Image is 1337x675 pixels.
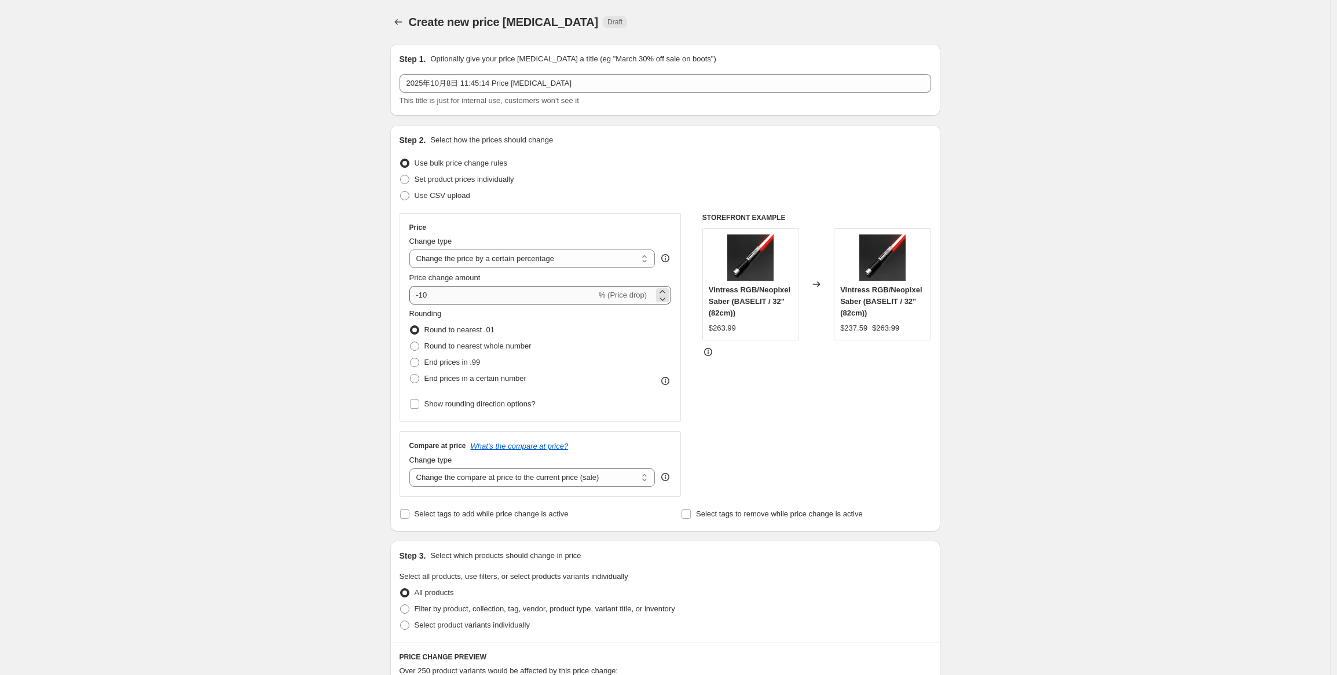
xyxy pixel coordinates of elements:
h2: Step 2. [400,134,426,146]
span: Rounding [409,309,442,318]
h2: Step 3. [400,550,426,562]
span: Round to nearest .01 [424,325,494,334]
span: Create new price [MEDICAL_DATA] [409,16,599,28]
span: % (Price drop) [599,291,647,299]
span: Change type [409,456,452,464]
button: Price change jobs [390,14,406,30]
p: Select which products should change in price [430,550,581,562]
p: Select how the prices should change [430,134,553,146]
span: Use bulk price change rules [415,159,507,167]
span: Show rounding direction options? [424,399,536,408]
span: End prices in a certain number [424,374,526,383]
span: Over 250 product variants would be affected by this price change: [400,666,618,675]
span: Filter by product, collection, tag, vendor, product type, variant title, or inventory [415,604,675,613]
div: help [660,471,671,483]
h3: Compare at price [409,441,466,450]
span: Vintress RGB/Neopixel Saber (BASELIT / 32"(82cm)) [709,285,790,317]
input: -15 [409,286,596,305]
span: Vintress RGB/Neopixel Saber (BASELIT / 32"(82cm)) [840,285,922,317]
span: Change type [409,237,452,245]
img: MG_3539_2_b7032164-faef-4084-ab10-3338588d3819_80x.jpg [859,234,906,281]
span: $263.99 [872,324,899,332]
img: MG_3539_2_b7032164-faef-4084-ab10-3338588d3819_80x.jpg [727,234,774,281]
span: $263.99 [709,324,736,332]
span: End prices in .99 [424,358,481,366]
div: help [660,252,671,264]
h2: Step 1. [400,53,426,65]
span: Set product prices individually [415,175,514,184]
span: Draft [607,17,622,27]
span: Use CSV upload [415,191,470,200]
span: Price change amount [409,273,481,282]
span: Select all products, use filters, or select products variants individually [400,572,628,581]
span: Round to nearest whole number [424,342,532,350]
h6: PRICE CHANGE PREVIEW [400,652,931,662]
p: Optionally give your price [MEDICAL_DATA] a title (eg "March 30% off sale on boots") [430,53,716,65]
span: This title is just for internal use, customers won't see it [400,96,579,105]
span: Select tags to add while price change is active [415,509,569,518]
span: All products [415,588,454,597]
h6: STOREFRONT EXAMPLE [702,213,931,222]
h3: Price [409,223,426,232]
span: Select tags to remove while price change is active [696,509,863,518]
span: $237.59 [840,324,867,332]
span: Select product variants individually [415,621,530,629]
button: What's the compare at price? [471,442,569,450]
input: 30% off holiday sale [400,74,931,93]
